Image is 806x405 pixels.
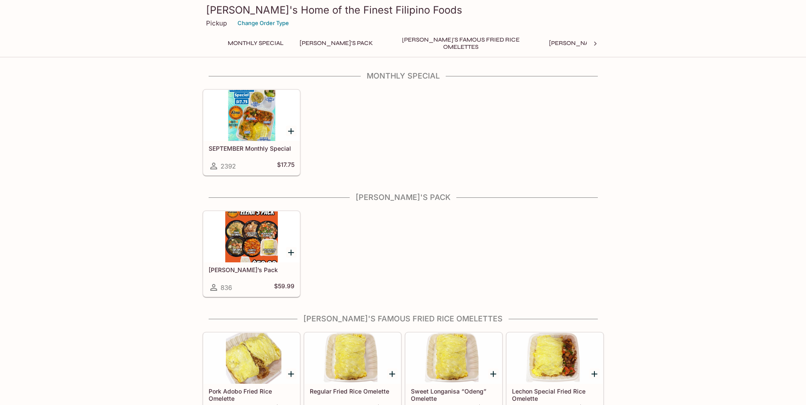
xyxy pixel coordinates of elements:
[203,193,604,202] h4: [PERSON_NAME]'s Pack
[206,3,600,17] h3: [PERSON_NAME]'s Home of the Finest Filipino Foods
[277,161,294,171] h5: $17.75
[209,266,294,273] h5: [PERSON_NAME]’s Pack
[295,37,378,49] button: [PERSON_NAME]'s Pack
[234,17,293,30] button: Change Order Type
[209,388,294,402] h5: Pork Adobo Fried Rice Omelette
[204,333,300,384] div: Pork Adobo Fried Rice Omelette
[385,37,537,49] button: [PERSON_NAME]'s Famous Fried Rice Omelettes
[544,37,653,49] button: [PERSON_NAME]'s Mixed Plates
[203,211,300,297] a: [PERSON_NAME]’s Pack836$59.99
[512,388,598,402] h5: Lechon Special Fried Rice Omelette
[203,90,300,175] a: SEPTEMBER Monthly Special2392$17.75
[507,333,603,384] div: Lechon Special Fried Rice Omelette
[221,284,232,292] span: 836
[204,90,300,141] div: SEPTEMBER Monthly Special
[488,368,499,379] button: Add Sweet Longanisa “Odeng” Omelette
[274,282,294,292] h5: $59.99
[589,368,600,379] button: Add Lechon Special Fried Rice Omelette
[209,145,294,152] h5: SEPTEMBER Monthly Special
[286,126,297,136] button: Add SEPTEMBER Monthly Special
[406,333,502,384] div: Sweet Longanisa “Odeng” Omelette
[411,388,497,402] h5: Sweet Longanisa “Odeng” Omelette
[310,388,396,395] h5: Regular Fried Rice Omelette
[206,19,227,27] p: Pickup
[223,37,288,49] button: Monthly Special
[203,314,604,323] h4: [PERSON_NAME]'s Famous Fried Rice Omelettes
[203,71,604,81] h4: Monthly Special
[305,333,401,384] div: Regular Fried Rice Omelette
[204,211,300,262] div: Elena’s Pack
[286,368,297,379] button: Add Pork Adobo Fried Rice Omelette
[221,162,236,170] span: 2392
[387,368,398,379] button: Add Regular Fried Rice Omelette
[286,247,297,258] button: Add Elena’s Pack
